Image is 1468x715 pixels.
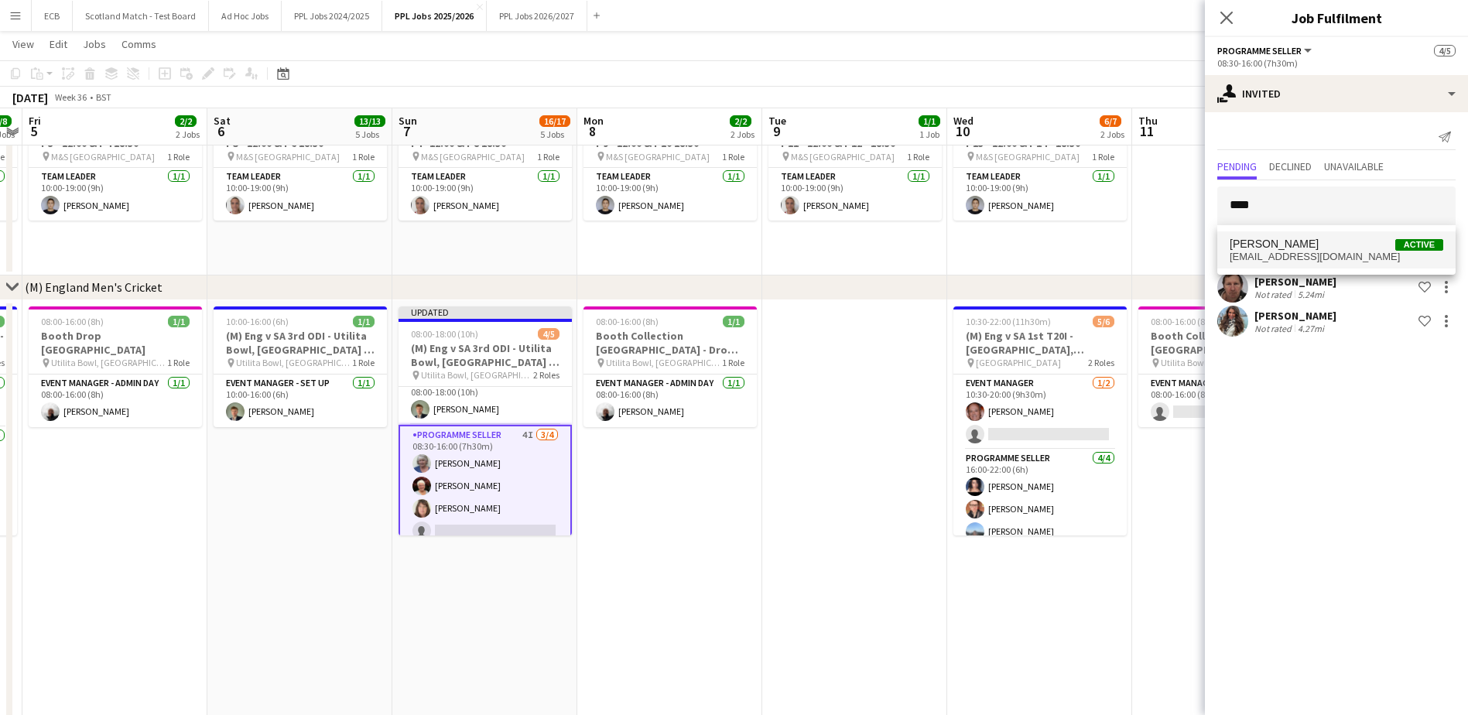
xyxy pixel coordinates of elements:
h3: Job Fulfilment [1205,8,1468,28]
div: [DATE] [12,90,48,105]
app-job-card: 08:00-16:00 (8h)0/1Booth Collection, [GEOGRAPHIC_DATA] - Drop off Warick Utilita Bowl, [GEOGRAPHI... [1138,306,1312,427]
app-card-role: Team Leader1/110:00-19:00 (9h)[PERSON_NAME] [399,168,572,221]
span: 7 [396,122,417,140]
a: Jobs [77,34,112,54]
app-card-role: Team Leader1/110:00-19:00 (9h)[PERSON_NAME] [29,168,202,221]
div: 2 Jobs [176,128,200,140]
button: PPL Jobs 2026/2027 [487,1,587,31]
span: Fri [29,114,41,128]
app-job-card: 10:00-19:00 (9h)1/1World Boxing Championship P11 - 12:00 & P12 - 18:30 M&S [GEOGRAPHIC_DATA]1 Rol... [768,100,942,221]
span: Active [1395,239,1443,251]
app-job-card: 10:00-16:00 (6h)1/1(M) Eng v SA 3rd ODI - Utilita Bowl, [GEOGRAPHIC_DATA] - SETUP Utilita Bowl, [... [214,306,387,427]
span: 11 [1136,122,1158,140]
span: 2/2 [730,115,751,127]
span: Utilita Bowl, [GEOGRAPHIC_DATA] [421,369,533,381]
span: Tue [768,114,786,128]
app-card-role: Team Leader1/110:00-19:00 (9h)[PERSON_NAME] [214,168,387,221]
div: 5 Jobs [355,128,385,140]
span: 1 Role [537,151,559,162]
span: 2 Roles [533,369,559,381]
span: Sun [399,114,417,128]
div: Updated [399,306,572,319]
span: 1 Role [722,357,744,368]
span: 08:00-18:00 (10h) [411,328,478,340]
h3: (M) Eng v SA 3rd ODI - Utilita Bowl, [GEOGRAPHIC_DATA] - 11:00 [399,341,572,369]
app-job-card: 10:00-19:00 (9h)1/1World Boxing Championship P5 - 12:00 & P6 18:30 M&S [GEOGRAPHIC_DATA]1 RoleTea... [214,100,387,221]
button: Scotland Match - Test Board [73,1,209,31]
div: 2 Jobs [731,128,755,140]
a: Comms [115,34,163,54]
span: 1/1 [353,316,375,327]
app-card-role: Event Manager - Admin Day1/108:00-16:00 (8h)[PERSON_NAME] [583,375,757,427]
app-job-card: 10:00-19:00 (9h)1/1World Boxing Championship P13 - 12:00 & P14 - 18:30 M&S [GEOGRAPHIC_DATA]1 Rol... [953,100,1127,221]
span: Sat [214,114,231,128]
span: View [12,37,34,51]
app-card-role: Programme Seller4I3/408:30-16:00 (7h30m)[PERSON_NAME][PERSON_NAME][PERSON_NAME] [399,425,572,548]
span: Utilita Bowl, [GEOGRAPHIC_DATA] [51,357,167,368]
div: [PERSON_NAME] [1254,275,1336,289]
h3: Booth Drop [GEOGRAPHIC_DATA] [29,329,202,357]
app-job-card: Updated08:00-18:00 (10h)4/5(M) Eng v SA 3rd ODI - Utilita Bowl, [GEOGRAPHIC_DATA] - 11:00 Utilita... [399,306,572,535]
div: 5 Jobs [540,128,570,140]
span: 1/1 [168,316,190,327]
h3: Booth Collection, [GEOGRAPHIC_DATA] - Drop off Warick [1138,329,1312,357]
span: 10:30-22:00 (11h30m) [966,316,1051,327]
span: Utilita Bowl, [GEOGRAPHIC_DATA] [606,357,722,368]
span: Thu [1138,114,1158,128]
span: M&S [GEOGRAPHIC_DATA] [421,151,525,162]
app-job-card: 10:00-19:00 (9h)1/1World Boxing Championship P3 - 12:00 & P4 18:30 M&S [GEOGRAPHIC_DATA]1 RoleTea... [29,100,202,221]
div: 08:30-16:00 (7h30m) [1217,57,1456,69]
span: 6/7 [1100,115,1121,127]
span: 1 Role [167,151,190,162]
button: Programme Seller [1217,45,1314,56]
app-card-role: Event Manager - Admin Day0/108:00-16:00 (8h) [1138,375,1312,427]
div: 2 Jobs [1100,128,1124,140]
span: 08:00-16:00 (8h) [1151,316,1213,327]
span: [GEOGRAPHIC_DATA] [976,357,1061,368]
span: Utilita Bowl, [GEOGRAPHIC_DATA] [236,357,352,368]
span: Edit [50,37,67,51]
div: BST [96,91,111,103]
span: 1 Role [167,357,190,368]
span: Harriet Vass [1230,238,1319,251]
span: Week 36 [51,91,90,103]
span: 1 Role [907,151,929,162]
div: Not rated [1254,289,1295,300]
span: 9 [766,122,786,140]
span: 8 [581,122,604,140]
span: 13/13 [354,115,385,127]
span: M&S [GEOGRAPHIC_DATA] [606,151,710,162]
span: 2 Roles [1088,357,1114,368]
div: 1 Job [919,128,939,140]
span: 08:00-16:00 (8h) [596,316,659,327]
app-card-role: Event Manager1/108:00-18:00 (10h)[PERSON_NAME] [399,372,572,425]
span: 5 [26,122,41,140]
h3: (M) Eng v SA 3rd ODI - Utilita Bowl, [GEOGRAPHIC_DATA] - SETUP [214,329,387,357]
div: 4.27mi [1295,323,1327,334]
app-card-role: Event Manager - Admin Day1/108:00-16:00 (8h)[PERSON_NAME] [29,375,202,427]
button: PPL Jobs 2024/2025 [282,1,382,31]
app-job-card: 10:30-22:00 (11h30m)5/6(M) Eng v SA 1st T20I - [GEOGRAPHIC_DATA], [GEOGRAPHIC_DATA] - 18:[GEOGRAP... [953,306,1127,535]
span: M&S [GEOGRAPHIC_DATA] [791,151,895,162]
span: 5/6 [1093,316,1114,327]
app-job-card: 08:00-16:00 (8h)1/1Booth Collection [GEOGRAPHIC_DATA] - Drop [GEOGRAPHIC_DATA] Utilita Bowl, [GEO... [583,306,757,427]
app-job-card: 10:00-19:00 (9h)1/1World Boxing Championship P7- 12:00 & P8 18:30 M&S [GEOGRAPHIC_DATA]1 RoleTeam... [399,100,572,221]
button: ECB [32,1,73,31]
span: 1/1 [919,115,940,127]
span: harrietvass@hotmail.com [1230,251,1443,263]
app-card-role: Team Leader1/110:00-19:00 (9h)[PERSON_NAME] [583,168,757,221]
h3: (M) Eng v SA 1st T20I - [GEOGRAPHIC_DATA], [GEOGRAPHIC_DATA] - 18:[GEOGRAPHIC_DATA], [GEOGRAPHIC_... [953,329,1127,357]
app-card-role: Programme Seller4/416:00-22:00 (6h)[PERSON_NAME][PERSON_NAME][PERSON_NAME] [953,450,1127,570]
span: 1 Role [1092,151,1114,162]
span: Unavailable [1324,161,1384,172]
span: M&S [GEOGRAPHIC_DATA] [236,151,340,162]
span: M&S [GEOGRAPHIC_DATA] [51,151,155,162]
